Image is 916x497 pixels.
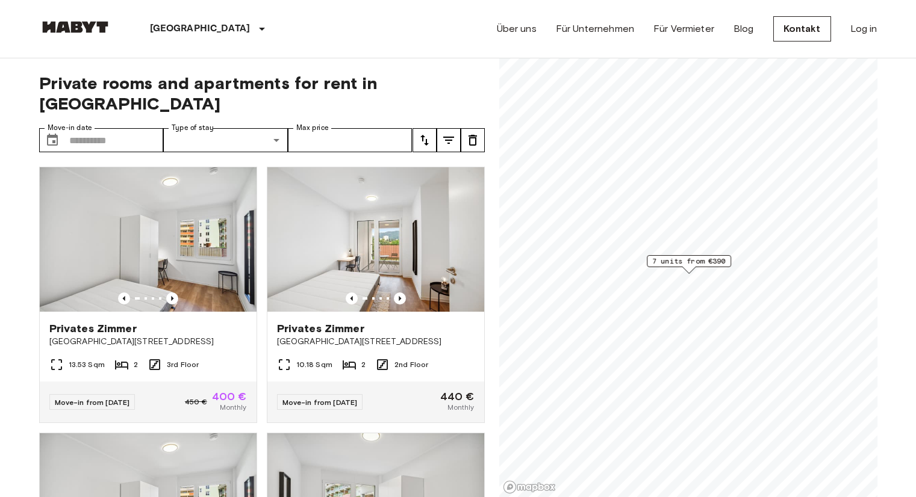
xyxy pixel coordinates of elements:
[850,22,877,36] a: Log in
[48,123,92,133] label: Move-in date
[647,255,731,274] div: Map marker
[134,359,138,370] span: 2
[49,321,137,336] span: Privates Zimmer
[556,22,634,36] a: Für Unternehmen
[118,292,130,304] button: Previous image
[150,22,251,36] p: [GEOGRAPHIC_DATA]
[497,22,537,36] a: Über uns
[773,16,831,42] a: Kontakt
[185,397,207,407] span: 450 €
[40,128,64,152] button: Choose date
[212,391,247,402] span: 400 €
[172,123,214,133] label: Type of stay
[361,359,366,370] span: 2
[39,73,485,114] span: Private rooms and apartments for rent in [GEOGRAPHIC_DATA]
[296,359,332,370] span: 10.18 Sqm
[503,480,556,494] a: Mapbox logo
[49,336,247,348] span: [GEOGRAPHIC_DATA][STREET_ADDRESS]
[39,21,111,33] img: Habyt
[277,321,364,336] span: Privates Zimmer
[296,123,329,133] label: Max price
[394,359,428,370] span: 2nd Floor
[267,167,485,423] a: Marketing picture of unit AT-21-001-023-01Previous imagePrevious imagePrivates Zimmer[GEOGRAPHIC_...
[40,167,257,312] img: Marketing picture of unit AT-21-001-065-01
[220,402,246,413] span: Monthly
[461,128,485,152] button: tune
[167,359,199,370] span: 3rd Floor
[734,22,754,36] a: Blog
[346,292,358,304] button: Previous image
[440,391,475,402] span: 440 €
[69,359,105,370] span: 13.53 Sqm
[447,402,474,413] span: Monthly
[652,256,726,267] span: 7 units from €390
[282,398,358,407] span: Move-in from [DATE]
[653,22,714,36] a: Für Vermieter
[267,167,484,312] img: Marketing picture of unit AT-21-001-023-01
[277,336,475,348] span: [GEOGRAPHIC_DATA][STREET_ADDRESS]
[394,292,406,304] button: Previous image
[413,128,437,152] button: tune
[166,292,178,304] button: Previous image
[437,128,461,152] button: tune
[39,167,257,423] a: Marketing picture of unit AT-21-001-065-01Previous imagePrevious imagePrivates Zimmer[GEOGRAPHIC_...
[55,398,130,407] span: Move-in from [DATE]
